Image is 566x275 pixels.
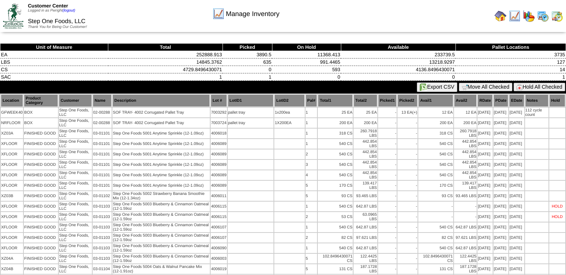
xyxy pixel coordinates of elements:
[420,83,427,91] img: excel.gif
[418,160,453,170] td: 540 CS
[493,139,508,149] td: [DATE]
[24,170,58,180] td: FINISHED GOOD
[418,149,453,159] td: 540 CS
[418,243,453,253] td: 540 CS
[93,233,112,243] td: 03-01103
[354,139,377,149] td: 442.854 LBS
[318,233,353,243] td: 82 CS
[211,118,227,128] td: 7003724
[493,202,508,211] td: [DATE]
[397,191,418,201] td: -
[477,212,493,222] td: [DATE]
[493,149,508,159] td: [DATE]
[462,84,468,90] img: cart.gif
[493,212,508,222] td: [DATE]
[59,108,92,117] td: Step One Foods, LLC
[306,129,317,138] td: 1
[454,233,477,243] td: 97.621 LBS
[211,212,227,222] td: 4006115
[354,149,377,159] td: 442.854 LBS
[0,66,108,73] td: CS
[418,222,453,232] td: 540 CS
[211,149,227,159] td: 4006089
[211,94,227,107] th: Lot #
[493,243,508,253] td: [DATE]
[418,129,453,138] td: 318 CS
[211,170,227,180] td: 4006089
[306,181,317,190] td: 5
[211,243,227,253] td: 4006090
[454,222,477,232] td: 642.87 LBS
[24,222,58,232] td: FINISHED GOOD
[59,181,92,190] td: Step One Foods, LLC
[24,139,58,149] td: FINISHED GOOD
[509,139,524,149] td: [DATE]
[354,129,377,138] td: 260.7918 LBS
[318,170,353,180] td: 540 CS
[477,202,493,211] td: [DATE]
[306,149,317,159] td: 2
[354,170,377,180] td: 442.854 LBS
[477,222,493,232] td: [DATE]
[112,212,210,222] td: Step One Foods 5003 Blueberry & Cinnamon Oatmeal (12-1.59oz
[28,9,75,13] span: Logged in as Pwright
[378,108,397,117] td: -
[455,59,566,66] td: 127
[226,10,279,18] span: Manage Inventory
[211,160,227,170] td: 4006089
[28,3,68,9] span: Customer Center
[59,160,92,170] td: Step One Foods, LLC
[59,118,92,128] td: Step One Foods, LLC
[93,202,112,211] td: 03-01103
[477,149,493,159] td: [DATE]
[397,212,418,222] td: -
[397,222,418,232] td: -
[59,139,92,149] td: Step One Foods, LLC
[1,233,23,243] td: XFLOOR
[378,222,397,232] td: -
[477,160,493,170] td: [DATE]
[112,108,210,117] td: SOF TRAY- 4002 Corrugated Pallet Tray
[306,191,317,201] td: 5
[24,181,58,190] td: FINISHED GOOD
[24,108,58,117] td: BOX
[24,233,58,243] td: FINISHED GOOD
[306,233,317,243] td: 2
[1,94,23,107] th: Location
[354,118,377,128] td: 200 EA
[514,83,565,91] button: Hold All Checked
[0,44,108,51] th: Unit of Measure
[378,94,397,107] th: Picked1
[318,139,353,149] td: 540 CS
[112,118,210,128] td: SOF TRAY- 4002 Corrugated Pallet Tray
[0,59,108,66] td: LBS
[477,181,493,190] td: [DATE]
[552,204,563,209] div: HOLD
[93,170,112,180] td: 03-01101
[112,94,210,107] th: Description
[378,212,397,222] td: -
[493,129,508,138] td: [DATE]
[93,108,112,117] td: 02-00288
[418,212,453,222] td: -
[477,170,493,180] td: [DATE]
[59,202,92,211] td: Step One Foods, LLC
[108,59,223,66] td: 14845.3762
[493,191,508,201] td: [DATE]
[455,44,566,51] th: Pallet Locations
[112,233,210,243] td: Step One Foods 5003 Blueberry & Cinnamon Oatmeal (12-1.59oz
[1,191,23,201] td: XZ03B
[112,181,210,190] td: Step One Foods 5001 Anytime Sprinkle (12-1.09oz)
[378,149,397,159] td: -
[59,243,92,253] td: Step One Foods, LLC
[318,149,353,159] td: 540 CS
[397,149,418,159] td: -
[418,191,453,201] td: 93 CS
[306,202,317,211] td: 1
[24,243,58,253] td: FINISHED GOOD
[378,243,397,253] td: -
[112,149,210,159] td: Step One Foods 5001 Anytime Sprinkle (12-1.09oz)
[509,191,524,201] td: [DATE]
[93,160,112,170] td: 03-01101
[552,215,563,219] div: HOLD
